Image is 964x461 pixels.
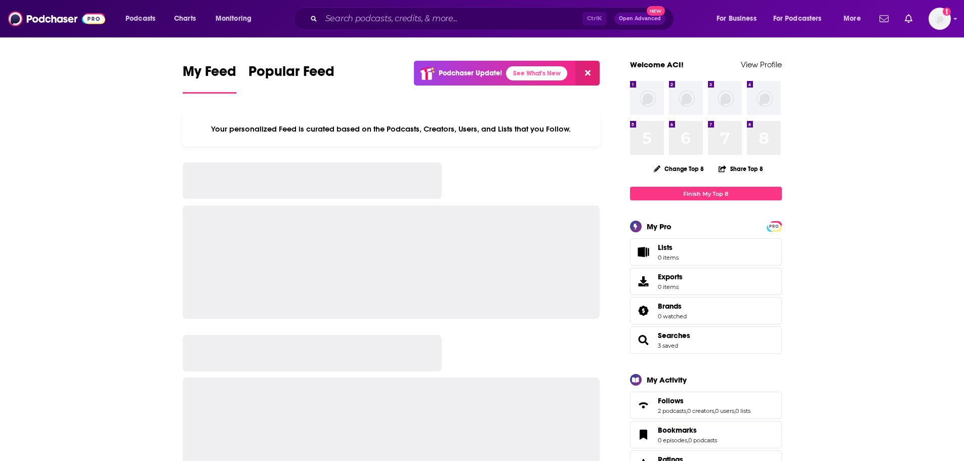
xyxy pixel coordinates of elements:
button: Share Top 8 [718,159,764,179]
a: Brands [634,304,654,318]
p: Podchaser Update! [439,69,502,77]
div: Search podcasts, credits, & more... [303,7,684,30]
button: open menu [767,11,836,27]
a: 0 lists [735,407,750,414]
span: Exports [658,272,683,281]
img: missing-image.png [747,81,781,115]
button: open menu [709,11,769,27]
svg: Add a profile image [943,8,951,16]
a: See What's New [506,66,567,80]
a: 2 podcasts [658,407,686,414]
span: Brands [630,297,782,324]
a: Charts [167,11,202,27]
span: More [844,12,861,26]
a: PRO [768,222,780,230]
a: Bookmarks [634,428,654,442]
a: Show notifications dropdown [875,10,893,27]
button: open menu [836,11,873,27]
a: 0 watched [658,313,687,320]
a: View Profile [741,60,782,69]
a: Brands [658,302,687,311]
img: Podchaser - Follow, Share and Rate Podcasts [8,9,105,28]
a: Finish My Top 8 [630,187,782,200]
a: Exports [630,268,782,295]
span: Ctrl K [582,12,606,25]
span: Searches [630,326,782,354]
a: 3 saved [658,342,678,349]
input: Search podcasts, credits, & more... [321,11,582,27]
span: Lists [658,243,679,252]
span: Popular Feed [248,63,334,86]
a: Follows [658,396,750,405]
span: New [647,6,665,16]
a: Searches [634,333,654,347]
a: Bookmarks [658,426,717,435]
span: Open Advanced [619,16,661,21]
span: Podcasts [125,12,155,26]
span: Lists [658,243,673,252]
span: My Feed [183,63,236,86]
span: Follows [630,392,782,419]
span: Bookmarks [630,421,782,448]
span: Bookmarks [658,426,697,435]
button: open menu [208,11,265,27]
span: Charts [174,12,196,26]
a: 0 users [715,407,734,414]
span: , [714,407,715,414]
a: 0 creators [687,407,714,414]
span: 0 items [658,254,679,261]
div: My Pro [647,222,672,231]
a: My Feed [183,63,236,94]
a: Show notifications dropdown [901,10,916,27]
span: 0 items [658,283,683,290]
span: PRO [768,223,780,230]
span: Exports [634,274,654,288]
img: missing-image.png [708,81,742,115]
a: Welcome ACI! [630,60,684,69]
span: Logged in as aci-podcast [929,8,951,30]
a: 0 episodes [658,437,687,444]
button: Open AdvancedNew [614,13,665,25]
span: Brands [658,302,682,311]
span: For Business [717,12,757,26]
a: 0 podcasts [688,437,717,444]
span: For Podcasters [773,12,822,26]
img: missing-image.png [669,81,703,115]
a: Popular Feed [248,63,334,94]
div: My Activity [647,375,687,385]
button: open menu [118,11,169,27]
span: Follows [658,396,684,405]
a: Searches [658,331,690,340]
div: Your personalized Feed is curated based on the Podcasts, Creators, Users, and Lists that you Follow. [183,112,600,146]
button: Change Top 8 [648,162,710,175]
img: missing-image.png [630,81,664,115]
span: Monitoring [216,12,252,26]
span: , [687,437,688,444]
a: Follows [634,398,654,412]
span: , [686,407,687,414]
a: Lists [630,238,782,266]
span: Lists [634,245,654,259]
span: , [734,407,735,414]
img: User Profile [929,8,951,30]
button: Show profile menu [929,8,951,30]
